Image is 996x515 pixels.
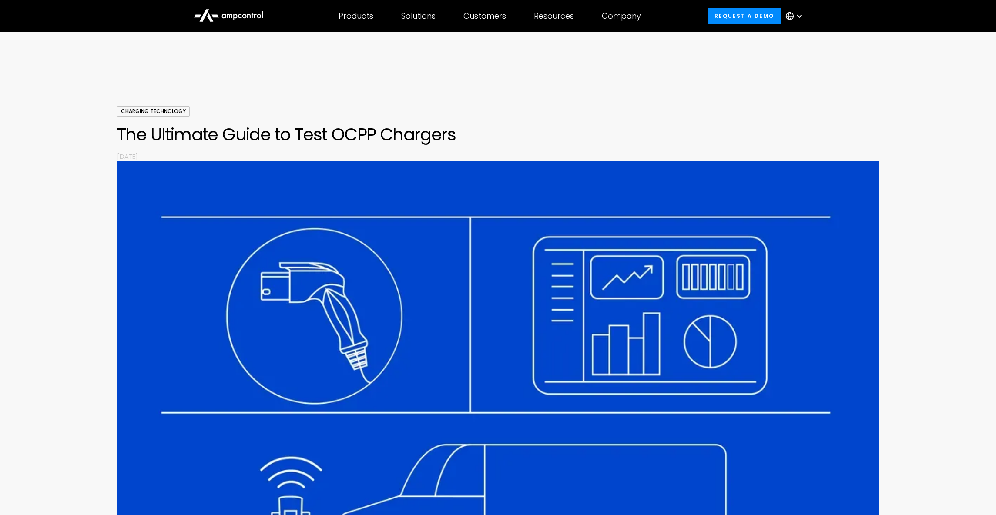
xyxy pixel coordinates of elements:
div: Company [602,11,641,21]
div: Customers [463,11,506,21]
div: Charging Technology [117,106,190,117]
h1: The Ultimate Guide to Test OCPP Chargers [117,124,879,145]
a: Request a demo [708,8,781,24]
div: Solutions [401,11,436,21]
div: Products [339,11,373,21]
div: Resources [534,11,574,21]
p: [DATE] [117,152,879,161]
